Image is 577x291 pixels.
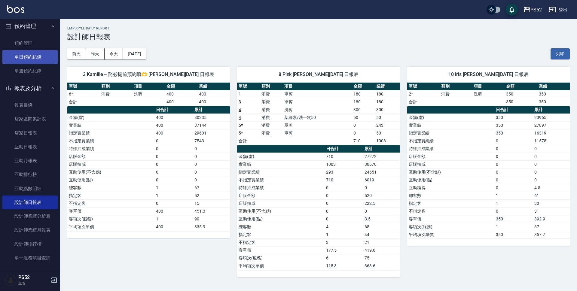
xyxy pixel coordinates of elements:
[505,90,537,98] td: 350
[363,238,400,246] td: 21
[407,168,494,176] td: 互助使用(不含點)
[154,114,193,121] td: 400
[533,215,570,223] td: 392.9
[407,153,494,160] td: 店販金額
[375,121,400,129] td: 243
[123,48,146,59] button: [DATE]
[407,215,494,223] td: 客單價
[325,145,363,153] th: 日合計
[2,140,58,154] a: 互助日報表
[237,176,324,184] td: 不指定實業績
[67,223,154,231] td: 平均項次單價
[407,145,494,153] td: 特殊抽成業績
[2,126,58,140] a: 店家日報表
[506,4,518,16] button: save
[363,231,400,238] td: 44
[533,223,570,231] td: 67
[407,121,494,129] td: 實業績
[67,137,154,145] td: 不指定實業績
[533,121,570,129] td: 27897
[533,106,570,114] th: 累計
[407,137,494,145] td: 不指定實業績
[237,262,324,270] td: 平均項次單價
[352,129,375,137] td: 0
[67,48,86,59] button: 前天
[363,145,400,153] th: 累計
[2,80,58,96] button: 報表及分析
[407,83,440,90] th: 單號
[2,223,58,237] a: 設計師業績月報表
[363,160,400,168] td: 30670
[260,83,283,90] th: 類別
[237,137,260,145] td: 合計
[494,145,533,153] td: 0
[407,199,494,207] td: 指定客
[352,121,375,129] td: 0
[363,168,400,176] td: 24651
[283,83,352,90] th: 項目
[375,90,400,98] td: 180
[193,199,230,207] td: 15
[407,176,494,184] td: 互助使用(點)
[133,83,165,90] th: 項目
[533,192,570,199] td: 61
[363,246,400,254] td: 419.6
[193,145,230,153] td: 0
[154,168,193,176] td: 0
[352,83,375,90] th: 金額
[2,251,58,265] a: 單一服務項目查詢
[237,168,324,176] td: 指定實業績
[2,36,58,50] a: 預約管理
[414,71,563,77] span: 10 Iris [PERSON_NAME][DATE] 日報表
[325,176,363,184] td: 710
[193,184,230,192] td: 67
[165,83,197,90] th: 金額
[237,254,324,262] td: 客項次(服務)
[533,176,570,184] td: 0
[2,265,58,279] a: 店販抽成明細
[105,48,123,59] button: 今天
[325,254,363,262] td: 6
[2,182,58,196] a: 互助點數明細
[533,231,570,238] td: 357.7
[375,98,400,106] td: 180
[67,168,154,176] td: 互助使用(不含點)
[154,176,193,184] td: 0
[283,98,352,106] td: 單剪
[352,98,375,106] td: 180
[325,168,363,176] td: 293
[193,121,230,129] td: 37144
[494,207,533,215] td: 0
[193,176,230,184] td: 0
[154,223,193,231] td: 400
[407,184,494,192] td: 互助獲得
[537,83,570,90] th: 業績
[407,98,440,106] td: 合計
[325,215,363,223] td: 0
[325,238,363,246] td: 3
[505,98,537,106] td: 350
[237,199,324,207] td: 店販抽成
[325,262,363,270] td: 118.3
[325,153,363,160] td: 710
[237,246,324,254] td: 客單價
[260,90,283,98] td: 消費
[260,129,283,137] td: 消費
[67,192,154,199] td: 指定客
[283,129,352,137] td: 單剪
[237,192,324,199] td: 店販金額
[7,5,24,13] img: Logo
[154,199,193,207] td: 0
[5,274,17,286] img: Person
[440,90,472,98] td: 消費
[494,215,533,223] td: 350
[197,98,230,106] td: 400
[363,184,400,192] td: 0
[67,184,154,192] td: 總客數
[363,207,400,215] td: 0
[283,90,352,98] td: 單剪
[533,184,570,192] td: 4.5
[67,83,230,106] table: a dense table
[193,168,230,176] td: 0
[494,137,533,145] td: 0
